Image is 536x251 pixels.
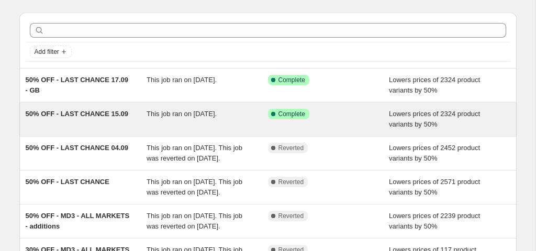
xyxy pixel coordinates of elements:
[26,178,109,186] span: 50% OFF - LAST CHANCE
[278,212,304,220] span: Reverted
[147,144,242,162] span: This job ran on [DATE]. This job was reverted on [DATE].
[389,76,480,94] span: Lowers prices of 2324 product variants by 50%
[147,110,217,118] span: This job ran on [DATE].
[278,76,305,84] span: Complete
[26,144,129,152] span: 50% OFF - LAST CHANCE 04.09
[389,178,480,196] span: Lowers prices of 2571 product variants by 50%
[389,110,480,128] span: Lowers prices of 2324 product variants by 50%
[389,212,480,230] span: Lowers prices of 2239 product variants by 50%
[147,178,242,196] span: This job ran on [DATE]. This job was reverted on [DATE].
[35,48,59,56] span: Add filter
[278,110,305,118] span: Complete
[389,144,480,162] span: Lowers prices of 2452 product variants by 50%
[147,76,217,84] span: This job ran on [DATE].
[26,212,130,230] span: 50% OFF - MD3 - ALL MARKETS - additions
[26,76,129,94] span: 50% OFF - LAST CHANCE 17.09 - GB
[30,45,72,58] button: Add filter
[147,212,242,230] span: This job ran on [DATE]. This job was reverted on [DATE].
[278,178,304,186] span: Reverted
[26,110,129,118] span: 50% OFF - LAST CHANCE 15.09
[278,144,304,152] span: Reverted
